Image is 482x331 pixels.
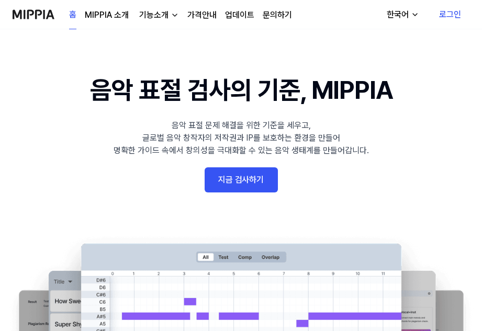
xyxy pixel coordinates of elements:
[205,167,278,192] a: 지금 검사하기
[378,4,425,25] button: 한국어
[137,9,171,21] div: 기능소개
[69,1,76,29] a: 홈
[90,71,392,109] h1: 음악 표절 검사의 기준, MIPPIA
[114,119,369,157] div: 음악 표절 문제 해결을 위한 기준을 세우고, 글로벌 음악 창작자의 저작권과 IP를 보호하는 환경을 만들어 명확한 가이드 속에서 창의성을 극대화할 수 있는 음악 생태계를 만들어...
[385,8,411,21] div: 한국어
[263,9,292,21] a: 문의하기
[137,9,179,21] button: 기능소개
[225,9,254,21] a: 업데이트
[187,9,217,21] a: 가격안내
[171,11,179,19] img: down
[85,9,129,21] a: MIPPIA 소개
